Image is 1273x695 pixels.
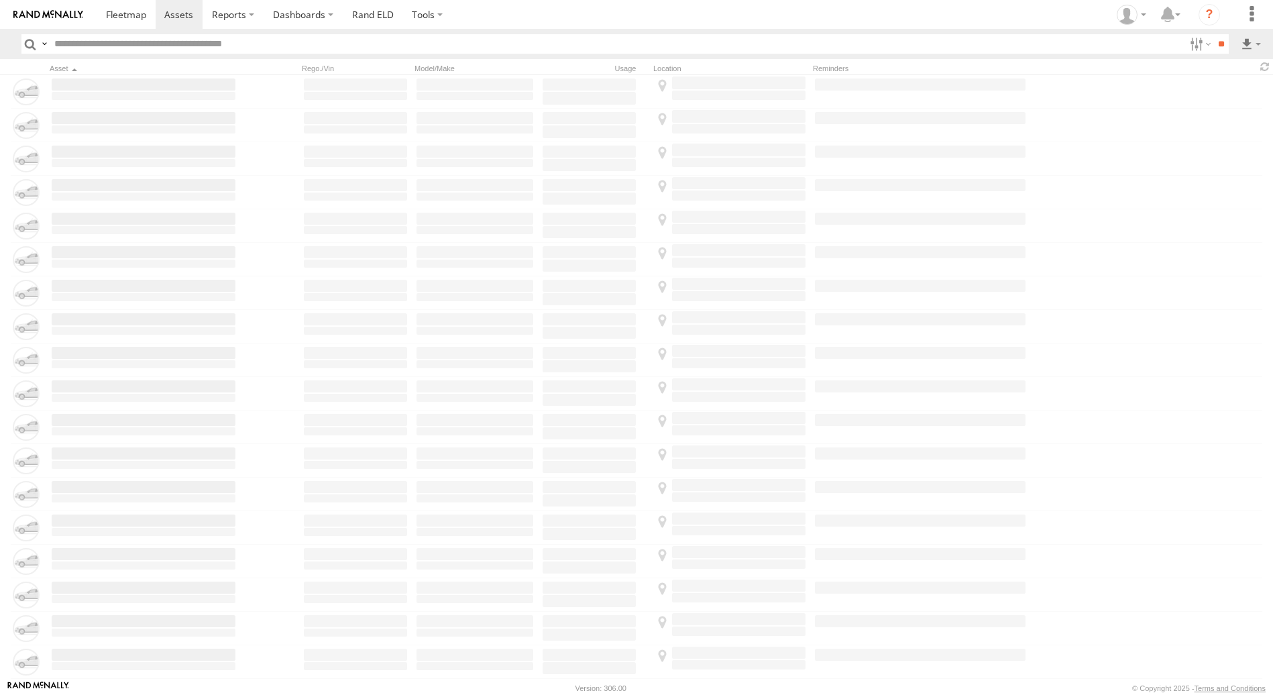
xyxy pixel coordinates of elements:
[414,64,535,73] div: Model/Make
[1199,4,1220,25] i: ?
[575,684,626,692] div: Version: 306.00
[1184,34,1213,54] label: Search Filter Options
[7,682,69,695] a: Visit our Website
[1257,60,1273,73] span: Refresh
[13,10,83,19] img: rand-logo.svg
[1239,34,1262,54] label: Export results as...
[813,64,1028,73] div: Reminders
[39,34,50,54] label: Search Query
[1132,684,1266,692] div: © Copyright 2025 -
[302,64,409,73] div: Rego./Vin
[50,64,237,73] div: Click to Sort
[653,64,808,73] div: Location
[541,64,648,73] div: Usage
[1195,684,1266,692] a: Terms and Conditions
[1112,5,1151,25] div: Gene Roberts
